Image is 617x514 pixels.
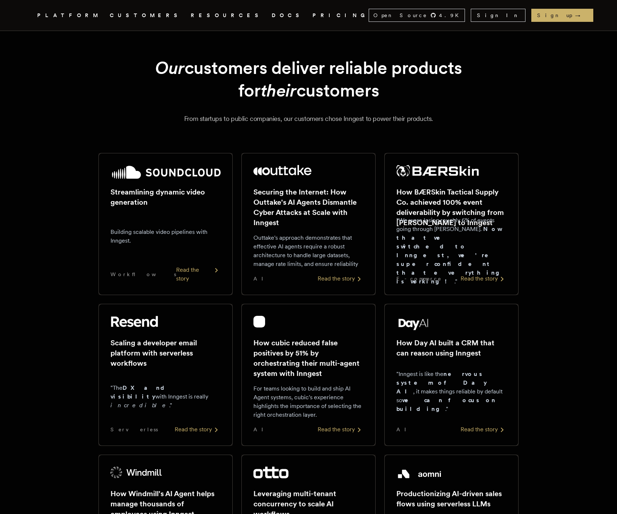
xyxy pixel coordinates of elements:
span: → [575,12,587,19]
em: Our [155,57,185,78]
img: Outtake [253,165,311,175]
a: cubic logoHow cubic reduced false positives by 51% by orchestrating their multi-agent system with... [241,304,376,446]
img: cubic [253,316,265,327]
div: Read the story [318,274,364,283]
button: PLATFORM [37,11,101,20]
a: Day AI logoHow Day AI built a CRM that can reason using Inngest"Inngest is like thenervous system... [384,304,519,446]
h1: customers deliver reliable products for customers [116,56,501,102]
a: Sign In [471,9,525,22]
span: Serverless [110,426,158,433]
p: Building scalable video pipelines with Inngest. [110,228,221,245]
a: Outtake logoSecuring the Internet: How Outtake's AI Agents Dismantle Cyber Attacks at Scale with ... [241,153,376,295]
strong: nervous system of Day AI [396,370,487,395]
span: AI [253,275,269,282]
a: CUSTOMERS [110,11,182,20]
span: AI [396,426,412,433]
img: Otto [253,467,288,478]
h2: Productionizing AI-driven sales flows using serverless LLMs [396,489,507,509]
button: RESOURCES [191,11,263,20]
span: AI [253,426,269,433]
div: Read the story [175,425,221,434]
strong: DX and visibility [110,384,171,400]
h2: Securing the Internet: How Outtake's AI Agents Dismantle Cyber Attacks at Scale with Inngest [253,187,364,228]
p: Outtake's approach demonstrates that effective AI agents require a robust architecture to handle ... [253,234,364,268]
p: For teams looking to build and ship AI Agent systems, cubic's experience highlights the importanc... [253,384,364,419]
span: E-commerce [396,275,442,282]
img: Aomni [396,467,443,481]
em: incredible [110,402,169,409]
span: Open Source [373,12,427,19]
a: Sign up [531,9,593,22]
img: Windmill [110,467,162,478]
h2: Scaling a developer email platform with serverless workflows [110,338,221,368]
img: Resend [110,316,158,327]
a: DOCS [272,11,304,20]
img: Day AI [396,316,431,330]
img: BÆRSkin Tactical Supply Co. [396,165,479,177]
a: SoundCloud logoStreamlining dynamic video generationBuilding scalable video pipelines with Innges... [98,153,233,295]
span: 4.9 K [439,12,463,19]
a: BÆRSkin Tactical Supply Co. logoHow BÆRSkin Tactical Supply Co. achieved 100% event deliverabilit... [384,153,519,295]
p: "We were losing roughly 6% of events going through [PERSON_NAME]. ." [396,216,507,286]
a: Resend logoScaling a developer email platform with serverless workflows"TheDX and visibilitywith ... [98,304,233,446]
p: From startups to public companies, our customers chose Inngest to power their products. [46,114,571,124]
div: Read the story [461,425,507,434]
p: "The with Inngest is really ." [110,384,221,410]
h2: How cubic reduced false positives by 51% by orchestrating their multi-agent system with Inngest [253,338,364,378]
h2: Streamlining dynamic video generation [110,187,221,207]
img: SoundCloud [110,165,221,180]
div: Read the story [318,425,364,434]
p: "Inngest is like the , it makes things reliable by default so ." [396,370,507,413]
div: Read the story [461,274,507,283]
strong: Now that we switched to Inngest, we're super confident that everything is working! [396,225,505,285]
div: Read the story [176,266,221,283]
strong: we can focus on building [396,397,496,412]
a: PRICING [313,11,369,20]
span: Workflows [110,271,176,278]
em: their [261,80,296,101]
h2: How BÆRSkin Tactical Supply Co. achieved 100% event deliverability by switching from [PERSON_NAME... [396,187,507,228]
h2: How Day AI built a CRM that can reason using Inngest [396,338,507,358]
